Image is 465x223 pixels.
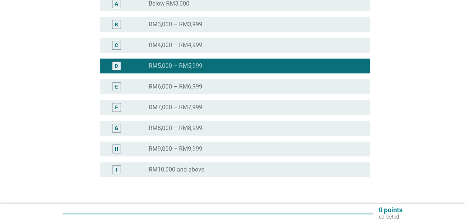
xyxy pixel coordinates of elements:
p: collected [379,213,402,220]
label: RM6,000 – RM6,999 [149,83,202,90]
p: 0 points [379,207,402,213]
div: I [116,166,117,174]
div: H [115,145,118,153]
div: D [115,62,118,70]
label: RM10,000 and above [149,166,204,173]
div: G [115,124,118,132]
label: RM8,000 – RM8,999 [149,124,202,132]
label: RM7,000 – RM7,999 [149,104,202,111]
label: RM3,000 – RM3,999 [149,21,202,28]
div: E [115,83,118,91]
label: RM9,000 – RM9,999 [149,145,202,153]
label: RM5,000 – RM5,999 [149,62,202,70]
div: B [115,21,118,29]
div: C [115,41,118,49]
div: F [115,104,118,111]
label: RM4,000 – RM4,999 [149,41,202,49]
